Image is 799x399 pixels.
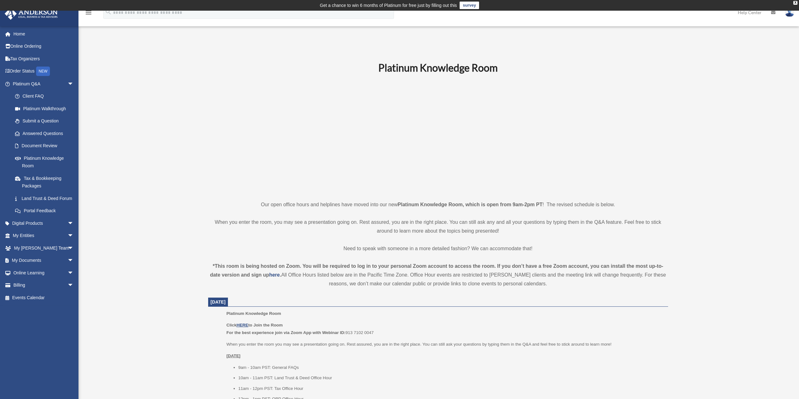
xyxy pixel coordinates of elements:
span: arrow_drop_down [67,78,80,90]
a: My Documentsarrow_drop_down [4,254,83,267]
a: HERE [236,323,248,327]
strong: Platinum Knowledge Room, which is open from 9am-2pm PT [398,202,543,207]
a: Land Trust & Deed Forum [9,192,83,205]
p: 913 7102 0047 [226,321,663,336]
p: When you enter the room, you may see a presentation going on. Rest assured, you are in the right ... [208,218,668,235]
i: search [105,8,112,15]
span: Platinum Knowledge Room [226,311,281,316]
a: Submit a Question [9,115,83,127]
b: Click to Join the Room [226,323,283,327]
div: All Office Hours listed below are in the Pacific Time Zone. Office Hour events are restricted to ... [208,262,668,288]
p: Our open office hours and helplines have moved into our new ! The revised schedule is below. [208,200,668,209]
a: menu [85,11,92,16]
span: arrow_drop_down [67,279,80,292]
span: arrow_drop_down [67,254,80,267]
a: here [269,272,280,278]
iframe: 231110_Toby_KnowledgeRoom [344,83,532,189]
a: Tax Organizers [4,52,83,65]
a: Client FAQ [9,90,83,103]
a: Platinum Walkthrough [9,102,83,115]
span: arrow_drop_down [67,267,80,279]
span: arrow_drop_down [67,217,80,230]
span: arrow_drop_down [67,229,80,242]
li: 9am - 10am PST: General FAQs [238,364,664,371]
a: My Entitiesarrow_drop_down [4,229,83,242]
b: Platinum Knowledge Room [378,62,498,74]
li: 10am - 11am PST: Land Trust & Deed Office Hour [238,374,664,382]
img: User Pic [785,8,794,17]
a: My [PERSON_NAME] Teamarrow_drop_down [4,242,83,254]
b: For the best experience join via Zoom App with Webinar ID: [226,330,345,335]
div: NEW [36,67,50,76]
a: Answered Questions [9,127,83,140]
p: Need to speak with someone in a more detailed fashion? We can accommodate that! [208,244,668,253]
img: Anderson Advisors Platinum Portal [3,8,60,20]
div: Get a chance to win 6 months of Platinum for free just by filling out this [320,2,457,9]
a: Document Review [9,140,83,152]
span: arrow_drop_down [67,242,80,255]
p: When you enter the room you may see a presentation going on. Rest assured, you are in the right p... [226,341,663,348]
a: Home [4,28,83,40]
a: Billingarrow_drop_down [4,279,83,292]
strong: *This room is being hosted on Zoom. You will be required to log in to your personal Zoom account ... [210,263,663,278]
a: Platinum Knowledge Room [9,152,80,172]
a: survey [460,2,479,9]
a: Online Ordering [4,40,83,53]
strong: . [280,272,281,278]
a: Online Learningarrow_drop_down [4,267,83,279]
a: Tax & Bookkeeping Packages [9,172,83,192]
u: [DATE] [226,353,240,358]
div: close [793,1,797,5]
a: Events Calendar [4,291,83,304]
a: Portal Feedback [9,205,83,217]
a: Digital Productsarrow_drop_down [4,217,83,229]
span: [DATE] [211,299,226,305]
a: Order StatusNEW [4,65,83,78]
a: Platinum Q&Aarrow_drop_down [4,78,83,90]
li: 11am - 12pm PST: Tax Office Hour [238,385,664,392]
i: menu [85,9,92,16]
